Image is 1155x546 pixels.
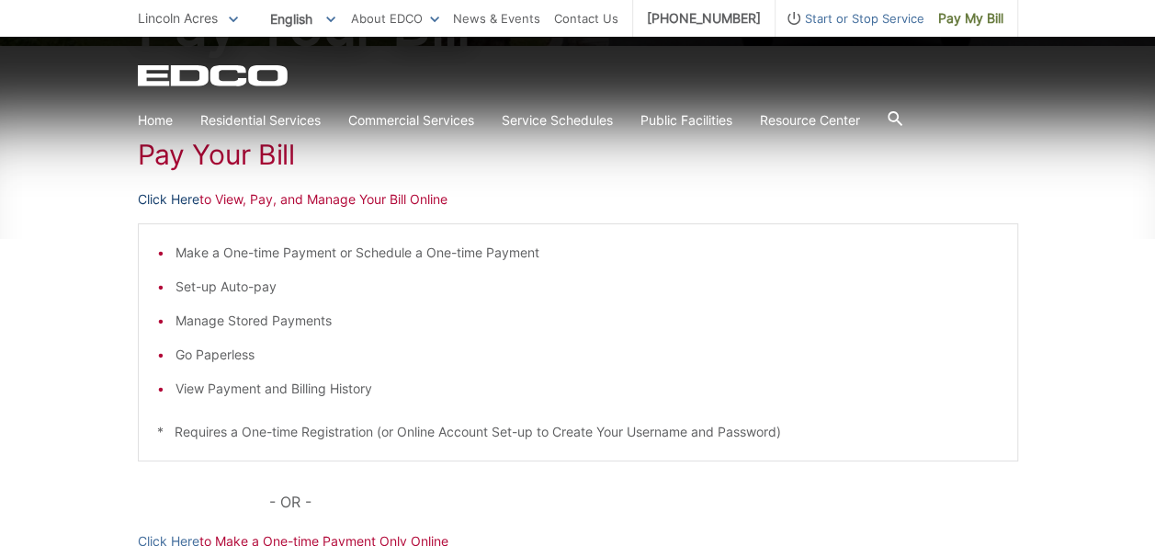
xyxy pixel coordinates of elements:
p: * Requires a One-time Registration (or Online Account Set-up to Create Your Username and Password) [157,422,999,442]
li: View Payment and Billing History [176,379,999,399]
a: Resource Center [760,110,860,131]
p: to View, Pay, and Manage Your Bill Online [138,189,1018,210]
span: Lincoln Acres [138,10,218,26]
a: Home [138,110,173,131]
a: News & Events [453,8,540,28]
h1: Pay Your Bill [138,138,1018,171]
a: Contact Us [554,8,618,28]
li: Go Paperless [176,345,999,365]
li: Make a One-time Payment or Schedule a One-time Payment [176,243,999,263]
span: Pay My Bill [938,8,1003,28]
p: - OR - [269,489,1017,515]
a: EDCD logo. Return to the homepage. [138,64,290,86]
span: English [256,4,349,34]
a: Service Schedules [502,110,613,131]
a: Residential Services [200,110,321,131]
a: Click Here [138,189,199,210]
a: Commercial Services [348,110,474,131]
li: Manage Stored Payments [176,311,999,331]
li: Set-up Auto-pay [176,277,999,297]
a: Public Facilities [640,110,732,131]
a: About EDCO [351,8,439,28]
